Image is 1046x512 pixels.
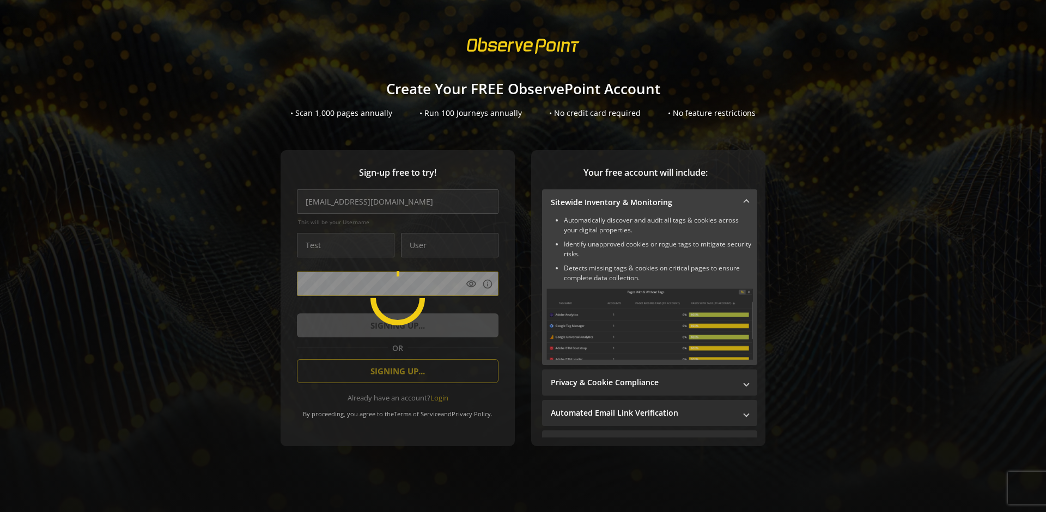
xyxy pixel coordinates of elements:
div: By proceeding, you agree to the and . [297,403,498,418]
mat-panel-title: Privacy & Cookie Compliance [551,377,735,388]
mat-expansion-panel-header: Automated Email Link Verification [542,400,757,426]
span: Sign-up free to try! [297,166,498,179]
div: • Run 100 Journeys annually [419,108,522,119]
mat-expansion-panel-header: Sitewide Inventory & Monitoring [542,189,757,215]
div: • No feature restrictions [668,108,756,119]
div: • Scan 1,000 pages annually [290,108,392,119]
mat-panel-title: Automated Email Link Verification [551,408,735,418]
li: Detects missing tags & cookies on critical pages to ensure complete data collection. [564,263,753,283]
a: Terms of Service [394,410,441,418]
div: • No credit card required [549,108,641,119]
div: Sitewide Inventory & Monitoring [542,215,757,365]
mat-panel-title: Sitewide Inventory & Monitoring [551,197,735,208]
span: Your free account will include: [542,166,749,179]
a: Privacy Policy [452,410,491,418]
mat-expansion-panel-header: Performance Monitoring with Web Vitals [542,430,757,457]
li: Automatically discover and audit all tags & cookies across your digital properties. [564,215,753,235]
li: Identify unapproved cookies or rogue tags to mitigate security risks. [564,239,753,259]
mat-expansion-panel-header: Privacy & Cookie Compliance [542,369,757,396]
img: Sitewide Inventory & Monitoring [546,288,753,360]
